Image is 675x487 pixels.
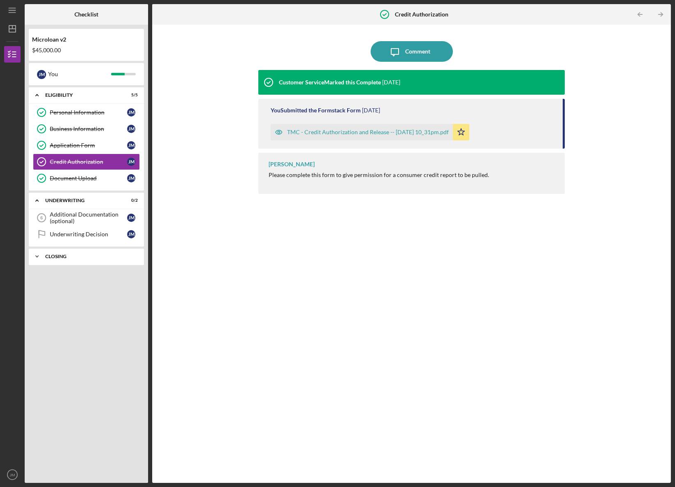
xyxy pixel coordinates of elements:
div: Additional Documentation (optional) [50,211,127,224]
b: Credit Authorization [395,11,448,18]
text: JM [10,473,15,477]
div: J M [127,141,135,149]
div: [PERSON_NAME] [269,161,315,168]
div: Underwriting Decision [50,231,127,238]
div: 0 / 2 [123,198,138,203]
div: Customer Service Marked this Complete [279,79,381,86]
b: Checklist [74,11,98,18]
button: JM [4,466,21,483]
a: Business InformationJM [33,121,140,137]
div: Comment [405,41,430,62]
div: Microloan v2 [32,36,141,43]
div: J M [127,125,135,133]
div: Application Form [50,142,127,149]
div: Please complete this form to give permission for a consumer credit report to be pulled. [269,172,489,178]
a: 6Additional Documentation (optional)JM [33,210,140,226]
a: Underwriting DecisionJM [33,226,140,242]
div: Personal Information [50,109,127,116]
div: J M [37,70,46,79]
button: Comment [371,41,453,62]
div: Underwriting [45,198,117,203]
div: J M [127,108,135,117]
a: Document UploadJM [33,170,140,186]
div: Credit Authorization [50,158,127,165]
div: Business Information [50,126,127,132]
a: Personal InformationJM [33,104,140,121]
div: Document Upload [50,175,127,182]
a: Application FormJM [33,137,140,154]
div: Eligibility [45,93,117,98]
time: 2025-08-14 19:56 [382,79,400,86]
div: J M [127,230,135,238]
div: Closing [45,254,134,259]
tspan: 6 [40,215,43,220]
button: TMC - Credit Authorization and Release -- [DATE] 10_31pm.pdf [271,124,469,140]
div: You [48,67,111,81]
time: 2025-08-13 02:31 [362,107,380,114]
div: $45,000.00 [32,47,141,54]
a: Credit AuthorizationJM [33,154,140,170]
div: TMC - Credit Authorization and Release -- [DATE] 10_31pm.pdf [287,129,449,135]
div: 5 / 5 [123,93,138,98]
div: J M [127,158,135,166]
div: J M [127,214,135,222]
div: You Submitted the Formstack Form [271,107,361,114]
div: J M [127,174,135,182]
